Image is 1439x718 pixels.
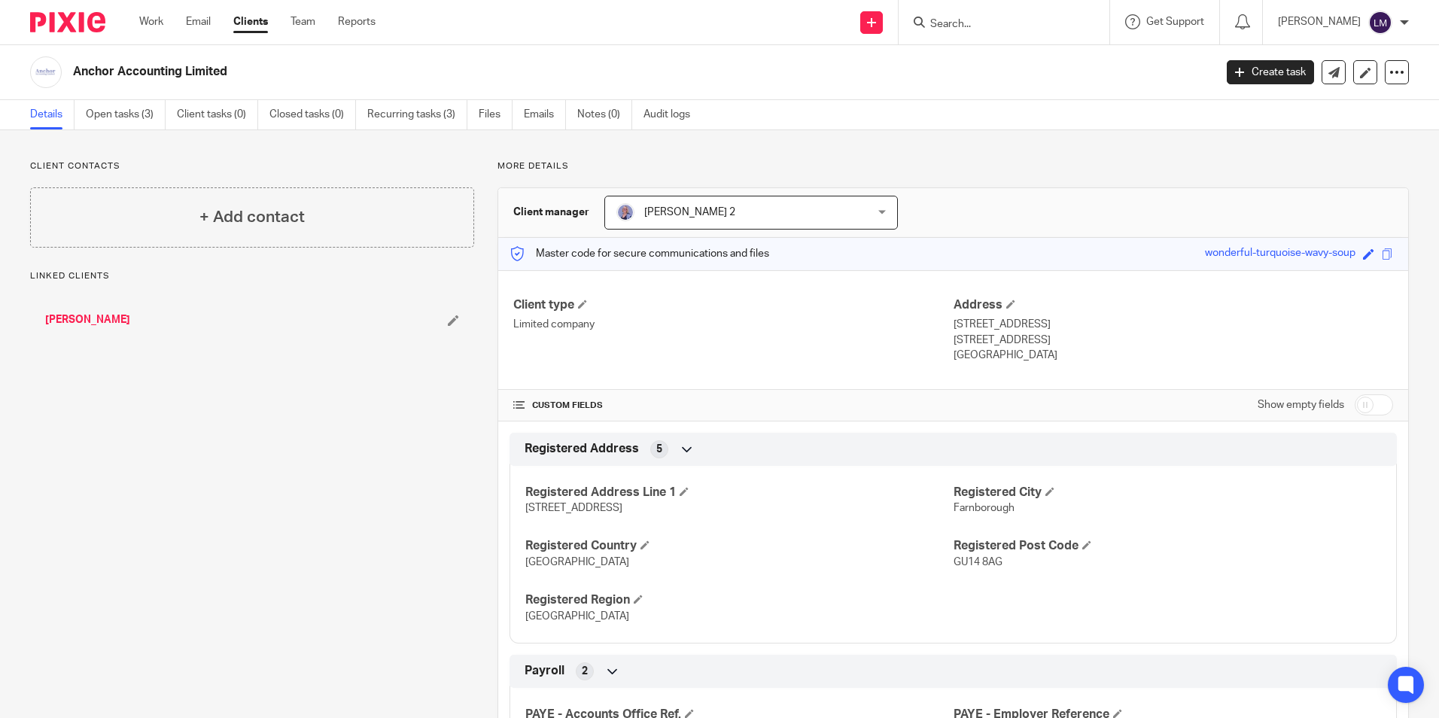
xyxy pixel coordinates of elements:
p: Linked clients [30,270,474,282]
span: Payroll [525,663,564,679]
a: Notes (0) [577,100,632,129]
a: Reports [338,14,376,29]
a: Email [186,14,211,29]
p: More details [497,160,1409,172]
h4: Registered City [954,485,1381,500]
label: Show empty fields [1258,397,1344,412]
span: [PERSON_NAME] 2 [644,207,735,218]
h4: Address [954,297,1393,313]
a: [PERSON_NAME] [45,312,130,327]
img: svg%3E [1368,11,1392,35]
h4: Client type [513,297,953,313]
a: Create task [1227,60,1314,84]
a: Team [291,14,315,29]
img: Pixie [30,12,105,32]
a: Recurring tasks (3) [367,100,467,129]
a: Audit logs [643,100,701,129]
p: [STREET_ADDRESS] [954,333,1393,348]
span: [GEOGRAPHIC_DATA] [525,557,629,567]
a: Files [479,100,513,129]
span: 5 [656,442,662,457]
h3: Client manager [513,205,589,220]
span: Get Support [1146,17,1204,27]
a: Client tasks (0) [177,100,258,129]
p: Master code for secure communications and files [510,246,769,261]
a: Clients [233,14,268,29]
p: [PERSON_NAME] [1278,14,1361,29]
span: GU14 8AG [954,557,1002,567]
h4: + Add contact [199,205,305,229]
p: Client contacts [30,160,474,172]
a: Open tasks (3) [86,100,166,129]
a: Closed tasks (0) [269,100,356,129]
span: Farnborough [954,503,1015,513]
span: 2 [582,664,588,679]
a: Emails [524,100,566,129]
p: [GEOGRAPHIC_DATA] [954,348,1393,363]
a: Details [30,100,75,129]
img: JC%20Linked%20In.jpg [616,203,634,221]
span: Registered Address [525,441,639,457]
h2: Anchor Accounting Limited [73,64,978,80]
p: Limited company [513,317,953,332]
h4: Registered Region [525,592,953,608]
div: wonderful-turquoise-wavy-soup [1205,245,1355,263]
span: [GEOGRAPHIC_DATA] [525,611,629,622]
img: Screenshot%202024-08-02%20133116.png [30,56,62,88]
h4: Registered Address Line 1 [525,485,953,500]
p: [STREET_ADDRESS] [954,317,1393,332]
h4: CUSTOM FIELDS [513,400,953,412]
a: Work [139,14,163,29]
h4: Registered Post Code [954,538,1381,554]
h4: Registered Country [525,538,953,554]
span: [STREET_ADDRESS] [525,503,622,513]
input: Search [929,18,1064,32]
